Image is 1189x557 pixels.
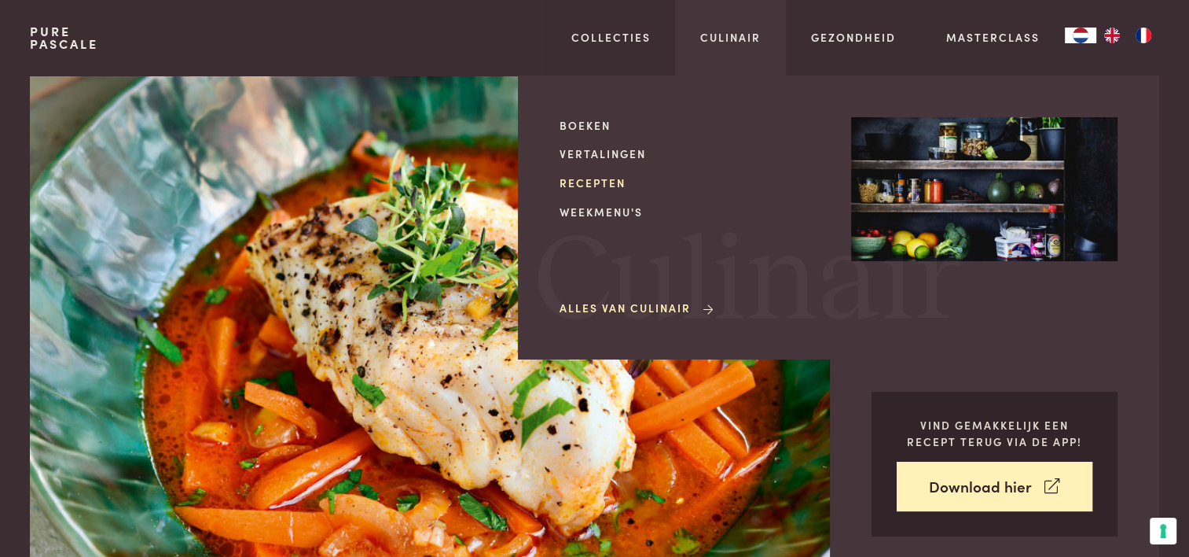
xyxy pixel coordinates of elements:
[560,175,826,191] a: Recepten
[560,117,826,134] a: Boeken
[1096,28,1159,43] ul: Language list
[811,29,896,46] a: Gezondheid
[1096,28,1128,43] a: EN
[1065,28,1096,43] div: Language
[560,300,716,316] a: Alles van Culinair
[897,462,1092,511] a: Download hier
[1150,518,1176,544] button: Uw voorkeuren voor toestemming voor trackingtechnologieën
[534,223,962,343] span: Culinair
[30,25,98,50] a: PurePascale
[1065,28,1096,43] a: NL
[946,29,1040,46] a: Masterclass
[851,117,1117,262] img: Culinair
[571,29,651,46] a: Collecties
[560,204,826,220] a: Weekmenu's
[1065,28,1159,43] aside: Language selected: Nederlands
[1128,28,1159,43] a: FR
[897,417,1092,449] p: Vind gemakkelijk een recept terug via de app!
[560,146,826,162] a: Vertalingen
[700,29,761,46] a: Culinair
